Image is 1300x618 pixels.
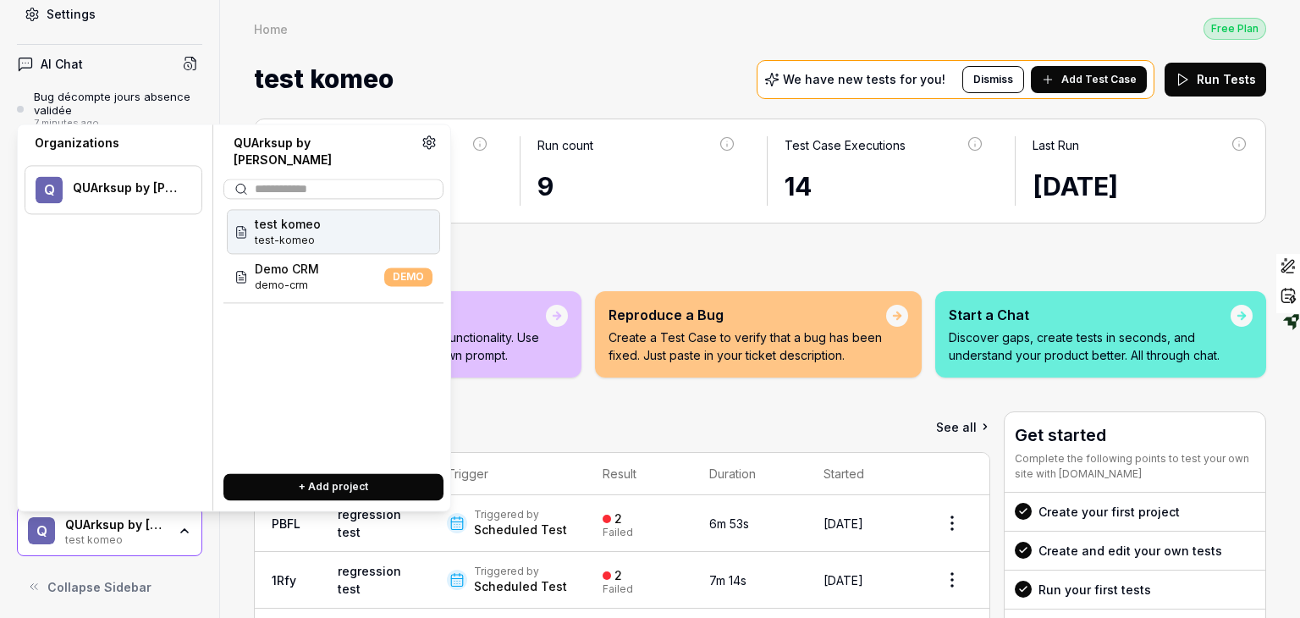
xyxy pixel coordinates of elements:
[223,135,421,168] div: QUArksup by [PERSON_NAME]
[47,578,151,596] span: Collapse Sidebar
[255,278,319,293] span: Project ID: VIBY
[824,516,863,531] time: [DATE]
[73,181,179,196] div: QUArksup by visma
[1033,171,1118,201] time: [DATE]
[1015,422,1255,448] h3: Get started
[949,328,1231,364] p: Discover gaps, create tests in seconds, and understand your product better. All through chat.
[272,516,300,531] a: PBFL
[785,136,906,154] div: Test Case Executions
[1038,581,1151,599] div: Run your first tests
[255,233,321,248] span: Project ID: 7jrl
[614,511,622,527] div: 2
[807,453,915,495] th: Started
[474,565,567,578] div: Triggered by
[949,305,1231,325] div: Start a Chat
[586,453,691,495] th: Result
[709,573,746,588] time: 7m 14s
[962,66,1024,93] button: Dismiss
[47,5,96,23] div: Settings
[603,584,633,594] div: Failed
[338,564,401,596] a: regression test
[1031,66,1147,93] button: Add Test Case
[36,176,63,203] span: Q
[609,328,886,364] p: Create a Test Case to verify that a bug has been fixed. Just paste in your ticket description.
[1061,72,1137,87] span: Add Test Case
[254,251,1266,281] h2: Quick Actions
[692,453,807,495] th: Duration
[1204,17,1266,40] button: Free Plan
[1033,136,1079,154] div: Last Run
[254,20,288,37] div: Home
[41,55,83,73] h4: AI Chat
[255,260,319,278] span: Demo CRM
[785,168,984,206] div: 14
[65,532,167,545] div: test komeo
[936,411,990,442] a: See all
[17,90,202,129] a: Bug décompte jours absence validée7 minutes ago
[474,578,567,595] div: Scheduled Test
[17,506,202,557] button: QQUArksup by [PERSON_NAME]test komeo
[1015,451,1255,482] div: Complete the following points to test your own site with [DOMAIN_NAME]
[824,573,863,588] time: [DATE]
[223,473,443,500] button: + Add project
[1038,542,1222,560] div: Create and edit your own tests
[430,453,586,495] th: Trigger
[25,165,202,214] button: QQUArksup by [PERSON_NAME]
[783,74,945,86] p: We have new tests for you!
[384,268,432,286] span: DEMO
[28,517,55,544] span: Q
[254,57,394,102] span: test komeo
[17,570,202,604] button: Collapse Sidebar
[474,508,567,521] div: Triggered by
[614,568,622,583] div: 2
[1038,503,1180,521] div: Create your first project
[255,215,321,233] span: test komeo
[537,168,737,206] div: 9
[609,305,886,325] div: Reproduce a Bug
[223,206,443,460] div: Suggestions
[272,573,296,588] a: 1Rfy
[34,118,202,130] div: 7 minutes ago
[25,135,202,152] div: Organizations
[1204,18,1266,40] div: Free Plan
[34,90,202,118] div: Bug décompte jours absence validée
[474,521,567,538] div: Scheduled Test
[537,136,593,154] div: Run count
[421,135,437,168] a: Organization settings
[709,516,749,531] time: 6m 53s
[65,517,167,532] div: QUArksup by visma
[603,527,633,538] div: Failed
